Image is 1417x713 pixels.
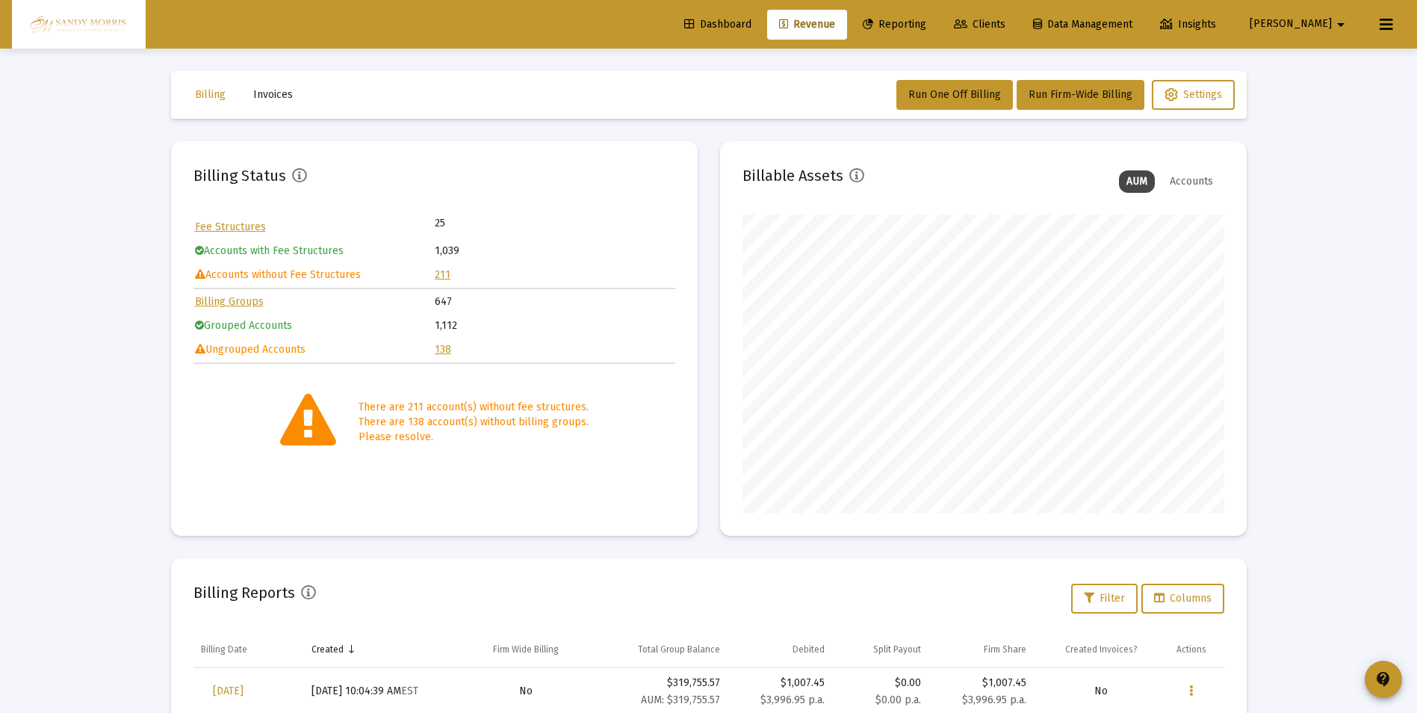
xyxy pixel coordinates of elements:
[435,291,674,313] td: 647
[1041,684,1162,699] div: No
[201,643,247,655] div: Billing Date
[875,694,921,706] small: $0.00 p.a.
[742,164,843,188] h2: Billable Assets
[936,676,1026,691] div: $1,007.45
[1332,10,1350,40] mat-icon: arrow_drop_down
[401,685,418,697] small: EST
[359,415,589,430] div: There are 138 account(s) without billing groups.
[311,643,344,655] div: Created
[873,643,921,655] div: Split Payout
[600,676,720,708] div: $319,755.57
[1176,643,1206,655] div: Actions
[359,430,589,445] div: Please resolve.
[896,80,1013,110] button: Run One Off Billing
[195,295,264,308] a: Billing Groups
[183,80,238,110] button: Billing
[793,643,825,655] div: Debited
[760,694,825,706] small: $3,996.95 p.a.
[767,10,847,40] a: Revenue
[435,315,674,337] td: 1,112
[193,581,295,605] h2: Billing Reports
[840,676,921,708] div: $0.00
[493,643,559,655] div: Firm Wide Billing
[908,88,1001,101] span: Run One Off Billing
[304,632,459,667] td: Column Created
[1071,584,1138,614] button: Filter
[984,643,1026,655] div: Firm Share
[1084,592,1125,605] span: Filter
[435,268,450,281] a: 211
[672,10,763,40] a: Dashboard
[1154,592,1212,605] span: Columns
[311,684,452,699] div: [DATE] 10:04:39 AM
[832,632,928,667] td: Column Split Payout
[962,694,1026,706] small: $3,996.95 p.a.
[592,632,728,667] td: Column Total Group Balance
[1160,18,1216,31] span: Insights
[435,216,554,231] td: 25
[1152,80,1235,110] button: Settings
[193,632,305,667] td: Column Billing Date
[359,400,589,415] div: There are 211 account(s) without fee structures.
[201,676,255,706] a: [DATE]
[1169,632,1224,667] td: Column Actions
[1029,88,1132,101] span: Run Firm-Wide Billing
[928,632,1033,667] td: Column Firm Share
[193,164,286,188] h2: Billing Status
[1250,18,1332,31] span: [PERSON_NAME]
[1065,643,1138,655] div: Created Invoices?
[1232,9,1368,39] button: [PERSON_NAME]
[779,18,835,31] span: Revenue
[1374,670,1392,688] mat-icon: contact_support
[851,10,938,40] a: Reporting
[735,676,825,691] div: $1,007.45
[23,10,134,40] img: Dashboard
[1162,170,1221,193] div: Accounts
[641,694,720,706] small: AUM: $319,755.57
[684,18,751,31] span: Dashboard
[1033,18,1132,31] span: Data Management
[195,88,226,101] span: Billing
[468,684,586,699] div: No
[1148,10,1228,40] a: Insights
[195,315,434,337] td: Grouped Accounts
[435,343,451,356] a: 138
[638,643,720,655] div: Total Group Balance
[195,339,434,361] td: Ungrouped Accounts
[1141,584,1224,614] button: Columns
[213,685,244,697] span: [DATE]
[253,88,293,101] span: Invoices
[460,632,593,667] td: Column Firm Wide Billing
[728,632,832,667] td: Column Debited
[1021,10,1144,40] a: Data Management
[195,240,434,262] td: Accounts with Fee Structures
[1119,170,1155,193] div: AUM
[954,18,1005,31] span: Clients
[942,10,1017,40] a: Clients
[1017,80,1144,110] button: Run Firm-Wide Billing
[195,264,434,286] td: Accounts without Fee Structures
[241,80,305,110] button: Invoices
[1034,632,1169,667] td: Column Created Invoices?
[195,220,266,233] a: Fee Structures
[863,18,926,31] span: Reporting
[1165,88,1222,101] span: Settings
[435,240,674,262] td: 1,039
